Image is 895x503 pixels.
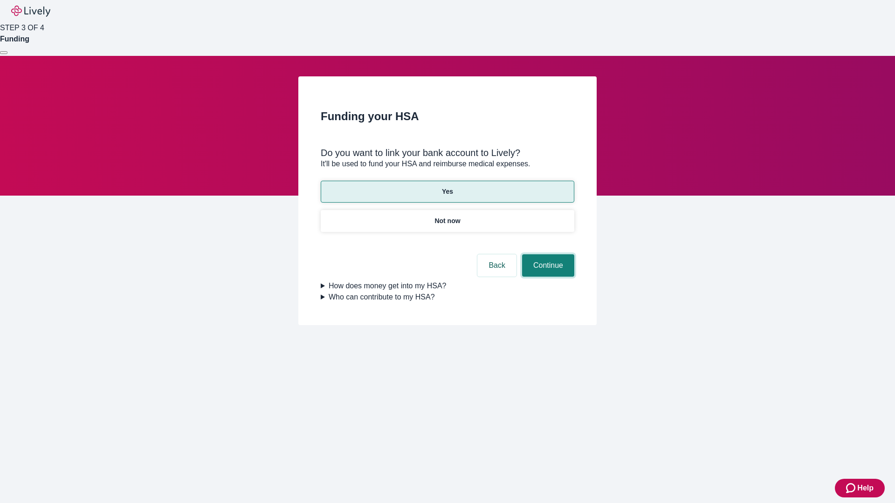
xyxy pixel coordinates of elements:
[442,187,453,197] p: Yes
[321,181,574,203] button: Yes
[857,483,874,494] span: Help
[835,479,885,497] button: Zendesk support iconHelp
[434,216,460,226] p: Not now
[846,483,857,494] svg: Zendesk support icon
[522,254,574,277] button: Continue
[321,158,574,170] p: It'll be used to fund your HSA and reimburse medical expenses.
[321,147,574,158] div: Do you want to link your bank account to Lively?
[321,292,574,303] summary: Who can contribute to my HSA?
[321,210,574,232] button: Not now
[321,280,574,292] summary: How does money get into my HSA?
[321,108,574,125] h2: Funding your HSA
[11,6,50,17] img: Lively
[477,254,516,277] button: Back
